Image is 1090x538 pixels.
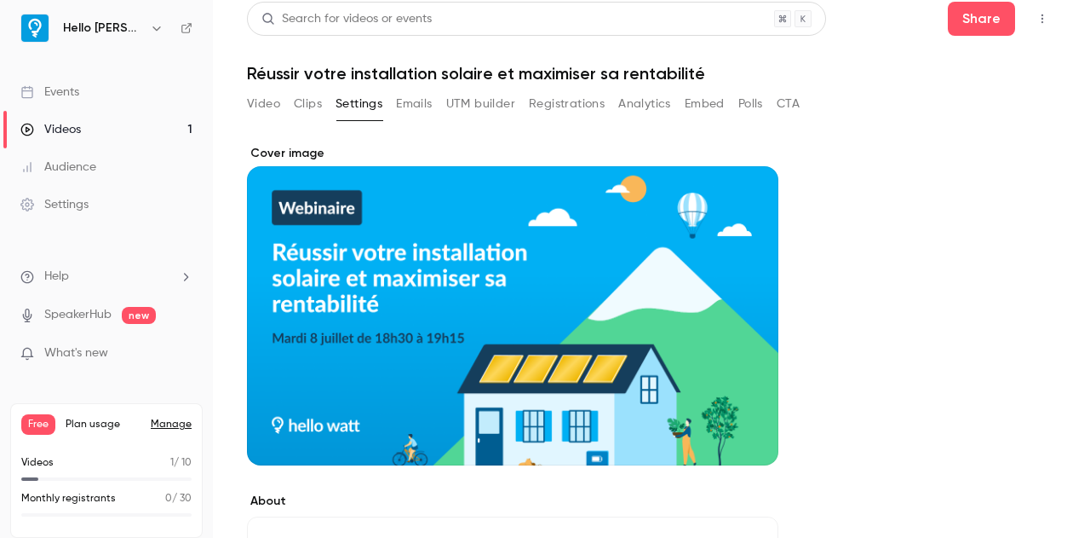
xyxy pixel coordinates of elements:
[1029,5,1056,32] button: Top Bar Actions
[247,90,280,118] button: Video
[172,346,192,362] iframe: Noticeable Trigger
[63,20,143,37] h6: Hello [PERSON_NAME]
[21,414,55,435] span: Free
[20,121,81,138] div: Videos
[247,493,778,510] label: About
[247,145,778,466] section: Cover image
[165,494,172,504] span: 0
[44,306,112,324] a: SpeakerHub
[777,90,800,118] button: CTA
[20,159,96,176] div: Audience
[261,10,432,28] div: Search for videos or events
[247,63,1056,84] h1: Réussir votre installation solaire et maximiser sa rentabilité
[44,344,108,362] span: What's new
[20,84,79,101] div: Events
[446,90,515,118] button: UTM builder
[685,90,725,118] button: Embed
[122,307,156,324] span: new
[21,455,54,471] p: Videos
[294,90,322,118] button: Clips
[20,268,192,286] li: help-dropdown-opener
[948,2,1015,36] button: Share
[247,145,778,162] label: Cover image
[151,418,192,431] a: Manage
[336,90,382,118] button: Settings
[165,491,192,506] p: / 30
[21,491,116,506] p: Monthly registrants
[21,14,49,42] img: Hello Watt
[170,455,192,471] p: / 10
[20,196,89,213] div: Settings
[170,458,174,468] span: 1
[44,268,69,286] span: Help
[529,90,605,118] button: Registrations
[738,90,763,118] button: Polls
[66,418,141,431] span: Plan usage
[396,90,432,118] button: Emails
[618,90,671,118] button: Analytics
